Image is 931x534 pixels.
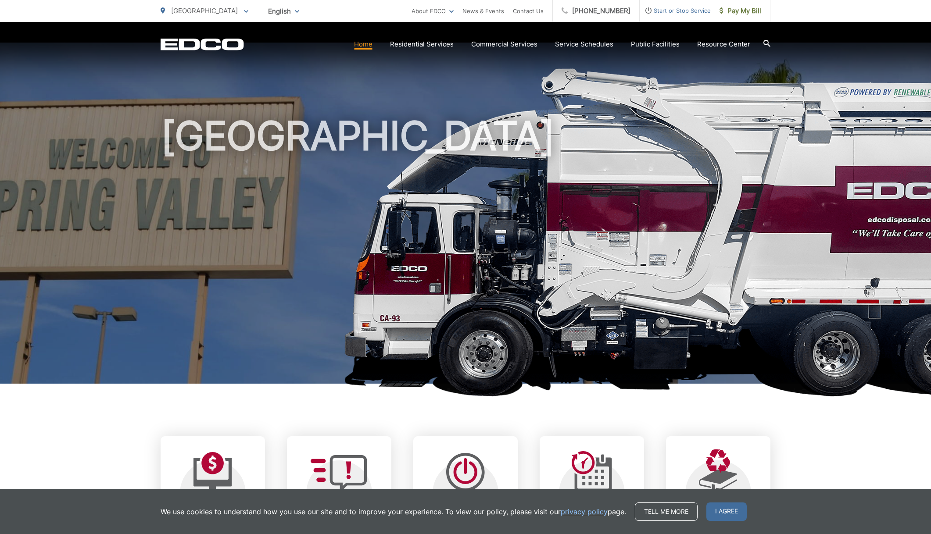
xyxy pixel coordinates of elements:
[561,506,608,517] a: privacy policy
[720,6,761,16] span: Pay My Bill
[412,6,454,16] a: About EDCO
[635,502,698,521] a: Tell me more
[706,502,747,521] span: I agree
[697,39,750,50] a: Resource Center
[471,39,537,50] a: Commercial Services
[390,39,454,50] a: Residential Services
[513,6,544,16] a: Contact Us
[161,38,244,50] a: EDCD logo. Return to the homepage.
[555,39,613,50] a: Service Schedules
[261,4,306,19] span: English
[171,7,238,15] span: [GEOGRAPHIC_DATA]
[161,506,626,517] p: We use cookies to understand how you use our site and to improve your experience. To view our pol...
[462,6,504,16] a: News & Events
[161,114,770,392] h1: [GEOGRAPHIC_DATA]
[631,39,680,50] a: Public Facilities
[354,39,372,50] a: Home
